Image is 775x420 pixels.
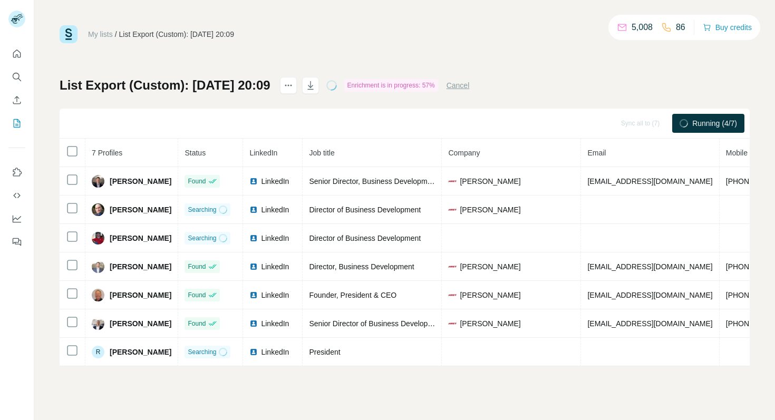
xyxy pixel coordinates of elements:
img: LinkedIn logo [249,177,258,185]
img: Avatar [92,175,104,188]
div: List Export (Custom): [DATE] 20:09 [119,29,234,40]
h1: List Export (Custom): [DATE] 20:09 [60,77,270,94]
span: [EMAIL_ADDRESS][DOMAIN_NAME] [587,319,712,328]
img: LinkedIn logo [249,234,258,242]
img: LinkedIn logo [249,291,258,299]
span: Found [188,177,206,186]
span: LinkedIn [261,261,289,272]
span: [PERSON_NAME] [460,176,520,187]
button: Dashboard [8,209,25,228]
img: LinkedIn logo [249,206,258,214]
span: Email [587,149,606,157]
span: Searching [188,205,216,214]
span: Mobile [726,149,748,157]
span: [PERSON_NAME] [460,204,520,215]
span: LinkedIn [261,176,289,187]
img: LinkedIn logo [249,262,258,271]
span: [PERSON_NAME] [110,204,171,215]
img: company-logo [448,262,457,271]
img: Avatar [92,232,104,245]
button: My lists [8,114,25,133]
button: Buy credits [703,20,752,35]
img: Avatar [92,203,104,216]
img: company-logo [448,291,457,299]
span: [EMAIL_ADDRESS][DOMAIN_NAME] [587,177,712,185]
img: LinkedIn logo [249,348,258,356]
span: LinkedIn [261,204,289,215]
span: [PERSON_NAME] [460,290,520,300]
span: [EMAIL_ADDRESS][DOMAIN_NAME] [587,262,712,271]
span: LinkedIn [249,149,277,157]
span: [PERSON_NAME] [110,261,171,272]
img: LinkedIn logo [249,319,258,328]
img: company-logo [448,177,457,185]
span: Found [188,262,206,271]
button: actions [280,77,297,94]
span: LinkedIn [261,318,289,329]
span: [PERSON_NAME] [110,318,171,329]
span: [EMAIL_ADDRESS][DOMAIN_NAME] [587,291,712,299]
li: / [115,29,117,40]
span: Job title [309,149,334,157]
span: LinkedIn [261,347,289,357]
div: Enrichment is in progress: 57% [344,79,438,92]
span: Senior Director of Business Development [309,319,444,328]
span: Founder, President & CEO [309,291,396,299]
span: Found [188,290,206,300]
button: Use Surfe API [8,186,25,205]
p: 86 [676,21,685,34]
button: Use Surfe on LinkedIn [8,163,25,182]
span: 7 Profiles [92,149,122,157]
span: Senior Director, Business Development [309,177,438,185]
span: [PERSON_NAME] [460,318,520,329]
span: Director of Business Development [309,206,421,214]
span: Company [448,149,480,157]
button: Feedback [8,232,25,251]
span: Running (4/7) [692,118,737,129]
span: [PERSON_NAME] [110,347,171,357]
div: R [92,346,104,358]
span: Found [188,319,206,328]
img: Avatar [92,317,104,330]
span: [PERSON_NAME] [110,176,171,187]
span: Searching [188,233,216,243]
p: 5,008 [632,21,653,34]
button: Quick start [8,44,25,63]
img: Surfe Logo [60,25,77,43]
span: Director, Business Development [309,262,414,271]
span: [PERSON_NAME] [110,233,171,243]
button: Enrich CSV [8,91,25,110]
span: LinkedIn [261,290,289,300]
img: company-logo [448,206,457,214]
span: [PERSON_NAME] [460,261,520,272]
span: LinkedIn [261,233,289,243]
span: [PERSON_NAME] [110,290,171,300]
img: Avatar [92,260,104,273]
img: Avatar [92,289,104,301]
button: Search [8,67,25,86]
span: Status [185,149,206,157]
img: company-logo [448,319,457,328]
span: Director of Business Development [309,234,421,242]
span: Searching [188,347,216,357]
a: My lists [88,30,113,38]
button: Cancel [447,80,470,91]
span: President [309,348,340,356]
